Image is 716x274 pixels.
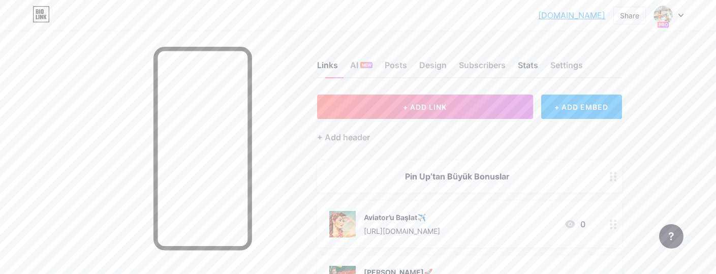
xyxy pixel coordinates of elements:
button: + ADD LINK [317,95,533,119]
div: Pin Up’tan Büyük Bonuslar [329,170,585,182]
div: Stats [518,59,538,77]
div: 0 [564,218,585,230]
div: + ADD EMBED [541,95,622,119]
div: AI [350,59,372,77]
span: + ADD LINK [403,103,447,111]
div: Settings [550,59,583,77]
div: Share [620,10,639,21]
div: Aviator’u Başlat✈️ [364,212,440,223]
div: Posts [385,59,407,77]
div: Design [419,59,447,77]
div: [URL][DOMAIN_NAME] [364,226,440,236]
img: pinupaviator [653,6,673,25]
div: Links [317,59,338,77]
a: [DOMAIN_NAME] [538,9,605,21]
div: + Add header [317,131,370,143]
span: NEW [362,62,371,68]
div: Subscribers [459,59,506,77]
img: Aviator’u Başlat✈️ [329,211,356,237]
